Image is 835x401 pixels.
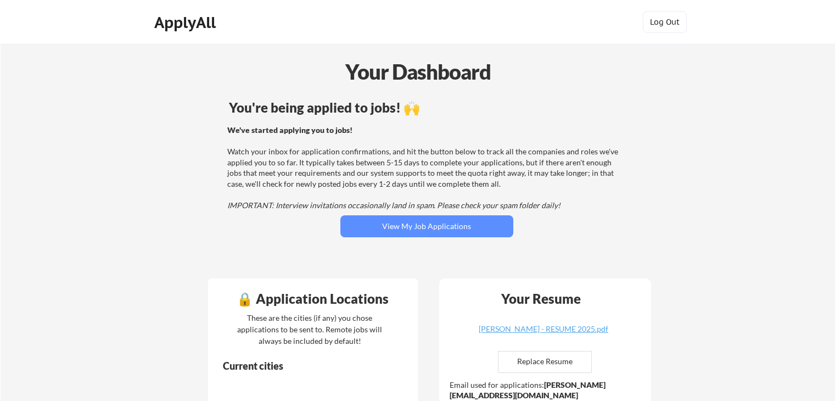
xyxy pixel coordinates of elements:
strong: [PERSON_NAME][EMAIL_ADDRESS][DOMAIN_NAME] [450,380,606,400]
em: IMPORTANT: Interview invitations occasionally land in spam. Please check your spam folder daily! [227,200,561,210]
strong: We've started applying you to jobs! [227,125,352,135]
div: These are the cities (if any) you chose applications to be sent to. Remote jobs will always be in... [234,312,385,347]
button: Log Out [643,11,687,33]
div: Your Resume [487,292,596,305]
div: You're being applied to jobs! 🙌 [229,101,625,114]
button: View My Job Applications [340,215,513,237]
div: Watch your inbox for application confirmations, and hit the button below to track all the compani... [227,125,623,211]
div: Your Dashboard [1,56,835,87]
div: 🔒 Application Locations [211,292,415,305]
div: [PERSON_NAME] - RESUME 2025.pdf [478,325,609,333]
a: [PERSON_NAME] - RESUME 2025.pdf [478,325,609,342]
div: ApplyAll [154,13,219,32]
div: Current cities [223,361,375,371]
